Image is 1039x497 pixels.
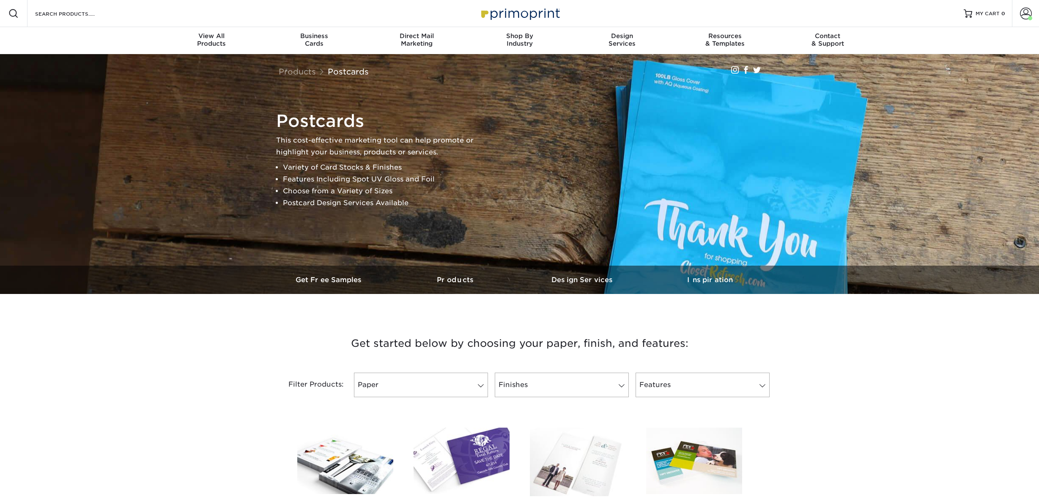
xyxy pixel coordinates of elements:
[647,276,773,284] h3: Inspiration
[266,373,351,397] div: Filter Products:
[263,32,365,40] span: Business
[283,173,488,185] li: Features Including Spot UV Gloss and Foil
[477,4,562,22] img: Primoprint
[365,32,468,40] span: Direct Mail
[571,32,674,47] div: Services
[636,373,770,397] a: Features
[365,27,468,54] a: Direct MailMarketing
[266,276,393,284] h3: Get Free Samples
[468,32,571,47] div: Industry
[571,27,674,54] a: DesignServices
[468,27,571,54] a: Shop ByIndustry
[1001,11,1005,16] span: 0
[495,373,629,397] a: Finishes
[530,428,626,496] img: Matte w/ Spot UV Postcards
[276,111,488,131] h1: Postcards
[160,27,263,54] a: View AllProducts
[520,276,647,284] h3: Design Services
[283,185,488,197] li: Choose from a Variety of Sizes
[160,32,263,47] div: Products
[297,428,393,494] img: Glossy UV Coated Postcards
[272,324,767,362] h3: Get started below by choosing your paper, finish, and features:
[365,32,468,47] div: Marketing
[674,32,776,40] span: Resources
[283,197,488,209] li: Postcard Design Services Available
[414,428,510,494] img: Matte Postcards
[393,276,520,284] h3: Products
[468,32,571,40] span: Shop By
[263,32,365,47] div: Cards
[279,67,316,76] a: Products
[520,266,647,294] a: Design Services
[674,27,776,54] a: Resources& Templates
[393,266,520,294] a: Products
[674,32,776,47] div: & Templates
[776,32,879,47] div: & Support
[283,162,488,173] li: Variety of Card Stocks & Finishes
[776,32,879,40] span: Contact
[328,67,369,76] a: Postcards
[34,8,117,19] input: SEARCH PRODUCTS.....
[276,135,488,158] p: This cost-effective marketing tool can help promote or highlight your business, products or servi...
[263,27,365,54] a: BusinessCards
[976,10,1000,17] span: MY CART
[969,474,1039,497] iframe: Google Customer Reviews
[160,32,263,40] span: View All
[776,27,879,54] a: Contact& Support
[647,266,773,294] a: Inspiration
[571,32,674,40] span: Design
[354,373,488,397] a: Paper
[646,428,742,494] img: Uncoated Postcards
[266,266,393,294] a: Get Free Samples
